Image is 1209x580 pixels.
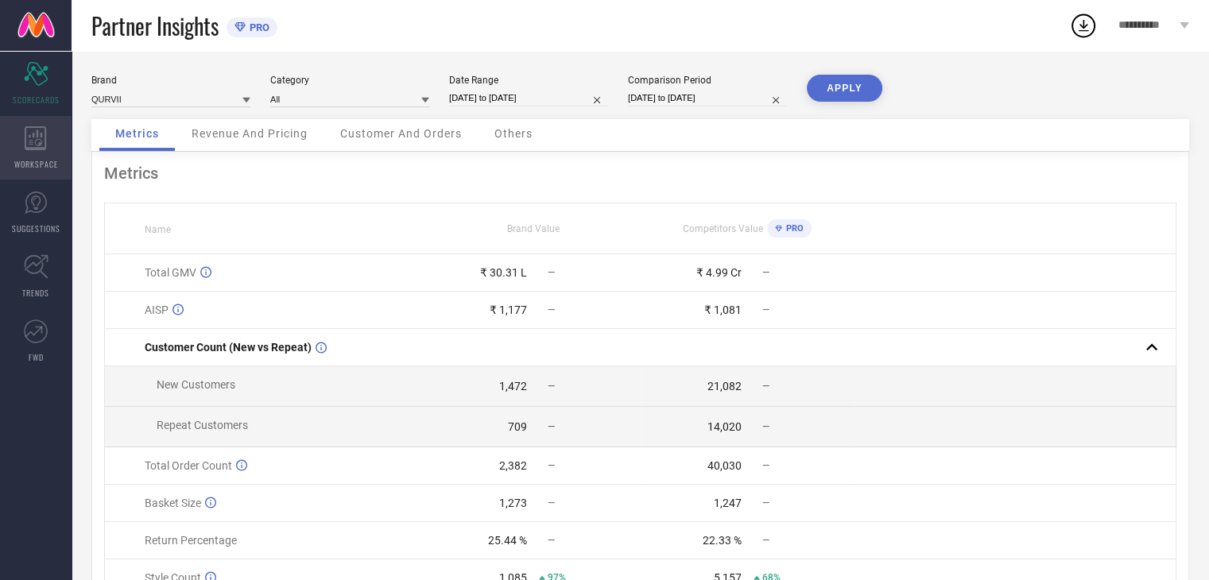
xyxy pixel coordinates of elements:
div: Category [270,75,429,86]
div: Open download list [1069,11,1098,40]
div: 1,273 [499,497,527,509]
span: Total GMV [145,266,196,279]
span: Basket Size [145,497,201,509]
span: — [548,535,555,546]
span: — [762,535,769,546]
span: — [762,267,769,278]
span: Competitors Value [683,223,763,234]
div: 21,082 [707,380,742,392]
span: Repeat Customers [157,419,248,431]
div: ₹ 1,177 [490,304,527,316]
input: Select date range [449,90,608,106]
span: — [548,460,555,471]
div: ₹ 30.31 L [480,266,527,279]
span: Customer And Orders [340,127,462,140]
span: TRENDS [22,287,49,299]
span: Brand Value [507,223,560,234]
span: Total Order Count [145,459,232,472]
span: Revenue And Pricing [192,127,308,140]
div: Comparison Period [628,75,787,86]
div: Date Range [449,75,608,86]
div: 25.44 % [488,534,527,547]
span: — [762,381,769,392]
span: SCORECARDS [13,94,60,106]
span: Partner Insights [91,10,219,42]
span: FWD [29,351,44,363]
div: 14,020 [707,420,742,433]
span: — [548,421,555,432]
span: Others [494,127,533,140]
div: 1,247 [714,497,742,509]
span: SUGGESTIONS [12,222,60,234]
span: — [548,304,555,315]
span: AISP [145,304,169,316]
span: Return Percentage [145,534,237,547]
span: — [762,304,769,315]
div: 709 [508,420,527,433]
div: ₹ 1,081 [704,304,742,316]
input: Select comparison period [628,90,787,106]
div: 1,472 [499,380,527,392]
div: 40,030 [707,459,742,472]
div: 2,382 [499,459,527,472]
button: APPLY [807,75,882,102]
span: Customer Count (New vs Repeat) [145,341,312,354]
span: — [548,497,555,508]
span: — [762,497,769,508]
span: New Customers [157,378,235,391]
div: Metrics [104,164,1176,183]
span: — [548,381,555,392]
span: — [762,460,769,471]
span: PRO [782,223,804,234]
span: Metrics [115,127,159,140]
span: — [762,421,769,432]
div: 22.33 % [703,534,742,547]
span: Name [145,224,171,235]
span: — [548,267,555,278]
div: Brand [91,75,250,86]
span: PRO [246,21,269,33]
span: WORKSPACE [14,158,58,170]
div: ₹ 4.99 Cr [696,266,742,279]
